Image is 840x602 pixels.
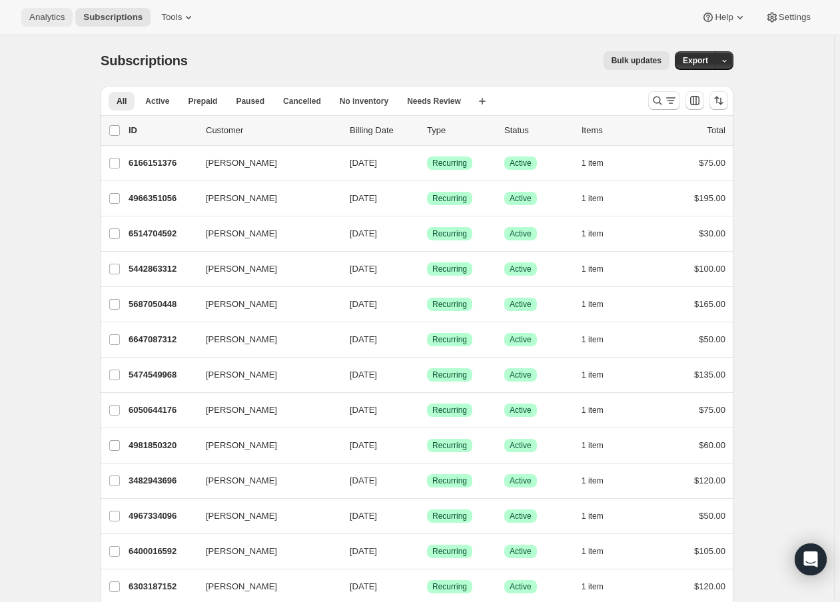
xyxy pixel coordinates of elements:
p: 6400016592 [129,545,195,558]
span: Active [510,158,532,168]
span: $120.00 [694,475,725,485]
span: Active [510,440,532,451]
div: Open Intercom Messenger [795,543,827,575]
div: 6514704592[PERSON_NAME][DATE]SuccessRecurringSuccessActive1 item$30.00 [129,224,725,243]
span: Active [510,370,532,380]
div: 6400016592[PERSON_NAME][DATE]SuccessRecurringSuccessActive1 item$105.00 [129,542,725,561]
p: Total [707,124,725,137]
span: Active [510,546,532,557]
span: All [117,96,127,107]
span: Help [715,12,733,23]
span: [DATE] [350,158,377,168]
button: Sort the results [709,91,728,110]
button: [PERSON_NAME] [198,223,331,244]
span: $30.00 [699,228,725,238]
span: [PERSON_NAME] [206,262,277,276]
span: Recurring [432,370,467,380]
span: Paused [236,96,264,107]
span: 1 item [582,581,604,592]
span: $120.00 [694,581,725,591]
span: [DATE] [350,299,377,309]
p: 5442863312 [129,262,195,276]
span: [DATE] [350,581,377,591]
span: [PERSON_NAME] [206,368,277,382]
p: Customer [206,124,339,137]
button: [PERSON_NAME] [198,400,331,421]
button: 1 item [582,542,618,561]
span: Active [145,96,169,107]
span: $165.00 [694,299,725,309]
button: 1 item [582,436,618,455]
button: [PERSON_NAME] [198,152,331,174]
span: No inventory [340,96,388,107]
div: 5474549968[PERSON_NAME][DATE]SuccessRecurringSuccessActive1 item$135.00 [129,366,725,384]
button: 1 item [582,577,618,596]
span: Recurring [432,475,467,486]
span: Active [510,405,532,416]
span: Settings [779,12,811,23]
span: Active [510,264,532,274]
button: 1 item [582,507,618,525]
span: [DATE] [350,405,377,415]
span: Active [510,511,532,521]
span: [DATE] [350,511,377,521]
span: [PERSON_NAME] [206,474,277,487]
span: $195.00 [694,193,725,203]
span: [DATE] [350,264,377,274]
span: [PERSON_NAME] [206,333,277,346]
span: Recurring [432,264,467,274]
span: Recurring [432,405,467,416]
span: [DATE] [350,440,377,450]
span: [PERSON_NAME] [206,192,277,205]
span: Active [510,334,532,345]
button: Tools [153,8,203,27]
p: Billing Date [350,124,416,137]
span: Subscriptions [83,12,143,23]
span: 1 item [582,299,604,310]
span: $50.00 [699,334,725,344]
span: [PERSON_NAME] [206,580,277,593]
button: [PERSON_NAME] [198,188,331,209]
span: [PERSON_NAME] [206,227,277,240]
div: IDCustomerBilling DateTypeStatusItemsTotal [129,124,725,137]
span: [DATE] [350,370,377,380]
button: Bulk updates [604,51,669,70]
div: 4966351056[PERSON_NAME][DATE]SuccessRecurringSuccessActive1 item$195.00 [129,189,725,208]
div: 4967334096[PERSON_NAME][DATE]SuccessRecurringSuccessActive1 item$50.00 [129,507,725,525]
span: Analytics [29,12,65,23]
button: Help [693,8,754,27]
span: 1 item [582,546,604,557]
span: Recurring [432,158,467,168]
span: $60.00 [699,440,725,450]
button: 1 item [582,260,618,278]
span: 1 item [582,440,604,451]
span: Needs Review [407,96,461,107]
button: [PERSON_NAME] [198,470,331,491]
button: Search and filter results [648,91,680,110]
button: [PERSON_NAME] [198,541,331,562]
span: 1 item [582,475,604,486]
span: Bulk updates [612,55,661,66]
span: Tools [161,12,182,23]
span: [PERSON_NAME] [206,404,277,417]
span: [PERSON_NAME] [206,156,277,170]
span: 1 item [582,334,604,345]
p: ID [129,124,195,137]
span: Recurring [432,511,467,521]
span: 1 item [582,158,604,168]
span: Recurring [432,334,467,345]
span: Prepaid [188,96,217,107]
button: Analytics [21,8,73,27]
span: Cancelled [283,96,321,107]
span: [PERSON_NAME] [206,298,277,311]
div: 6303187152[PERSON_NAME][DATE]SuccessRecurringSuccessActive1 item$120.00 [129,577,725,596]
div: 5687050448[PERSON_NAME][DATE]SuccessRecurringSuccessActive1 item$165.00 [129,295,725,314]
p: 4966351056 [129,192,195,205]
button: 1 item [582,330,618,349]
span: 1 item [582,264,604,274]
p: 6647087312 [129,333,195,346]
span: 1 item [582,405,604,416]
div: 6647087312[PERSON_NAME][DATE]SuccessRecurringSuccessActive1 item$50.00 [129,330,725,349]
span: Recurring [432,193,467,204]
span: Active [510,193,532,204]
